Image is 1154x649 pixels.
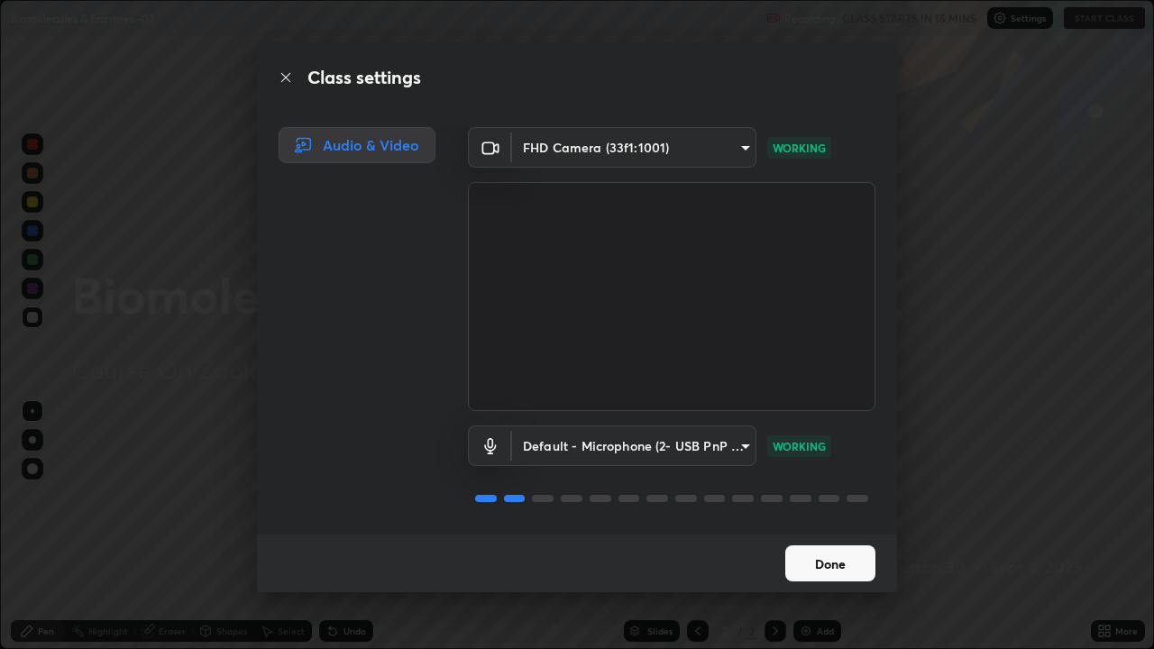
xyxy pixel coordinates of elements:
[512,425,756,466] div: FHD Camera (33f1:1001)
[512,127,756,168] div: FHD Camera (33f1:1001)
[307,64,421,91] h2: Class settings
[773,140,826,156] p: WORKING
[279,127,435,163] div: Audio & Video
[773,438,826,454] p: WORKING
[785,545,875,581] button: Done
